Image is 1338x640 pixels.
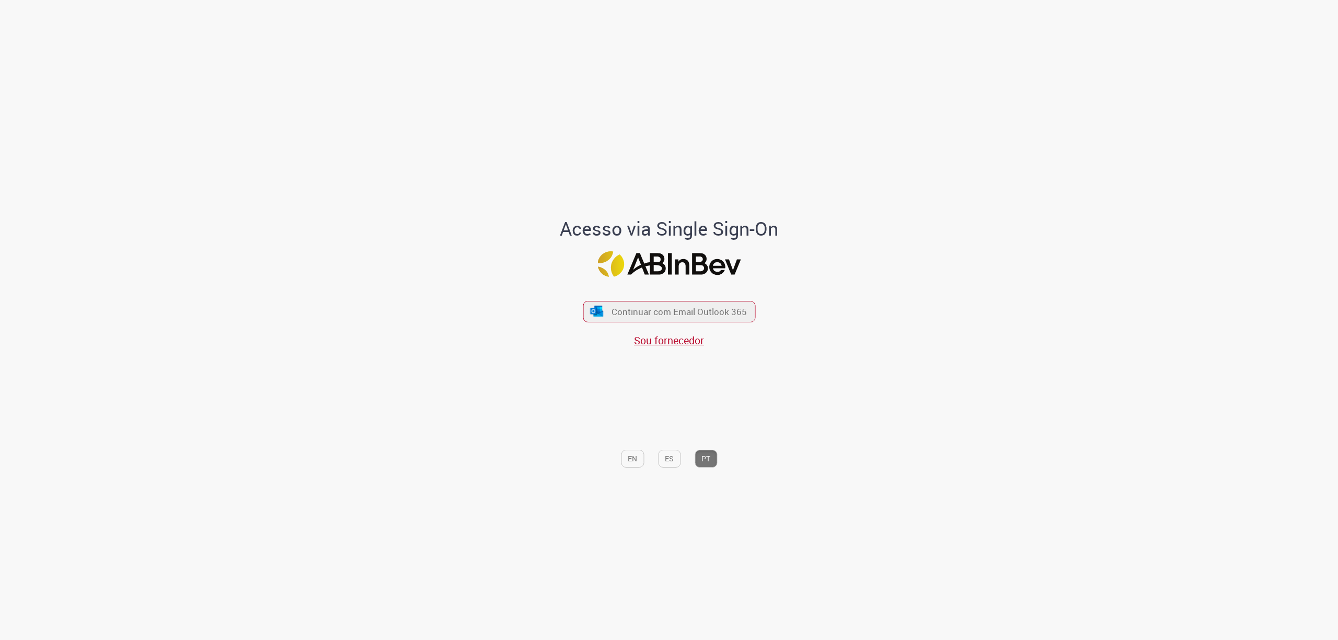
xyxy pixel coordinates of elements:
button: EN [621,450,644,468]
button: PT [695,450,717,468]
img: Logo ABInBev [597,251,741,277]
button: ícone Azure/Microsoft 360 Continuar com Email Outlook 365 [583,301,755,322]
span: Continuar com Email Outlook 365 [612,306,747,318]
button: ES [658,450,680,468]
h1: Acesso via Single Sign-On [524,218,814,239]
img: ícone Azure/Microsoft 360 [590,306,604,317]
a: Sou fornecedor [634,333,704,347]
